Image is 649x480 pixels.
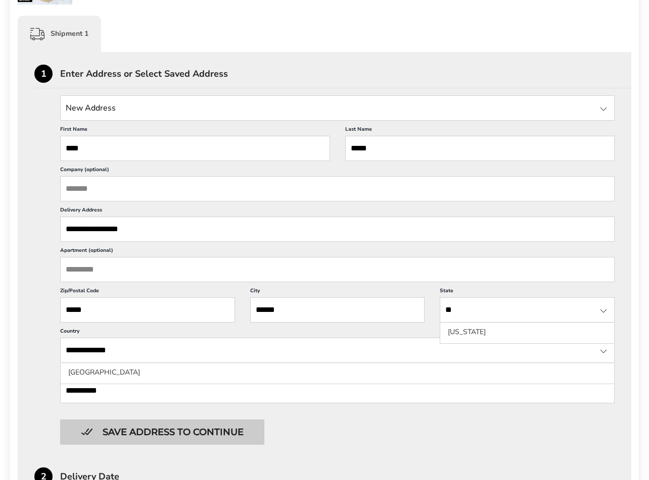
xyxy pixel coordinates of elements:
input: State [440,297,615,323]
label: Country [60,328,615,338]
label: Last Name [345,126,615,136]
label: Company (optional) [60,166,615,176]
div: Shipment 1 [18,16,101,52]
label: Delivery Address [60,206,615,217]
input: Company [60,176,615,201]
button: Button save address [60,419,264,445]
input: State [60,95,615,121]
div: Enter Address or Select Saved Address [60,69,631,78]
div: 1 [34,65,53,83]
label: Zip/Postal Code [60,287,235,297]
li: [GEOGRAPHIC_DATA] [61,363,614,382]
li: [US_STATE] [440,323,614,341]
label: State [440,287,615,297]
input: Last Name [345,136,615,161]
input: ZIP [60,297,235,323]
label: City [250,287,425,297]
input: Apartment [60,257,615,282]
input: Delivery Address [60,217,615,242]
input: First Name [60,136,330,161]
label: First Name [60,126,330,136]
input: State [60,338,615,363]
input: City [250,297,425,323]
label: Apartment (optional) [60,247,615,257]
